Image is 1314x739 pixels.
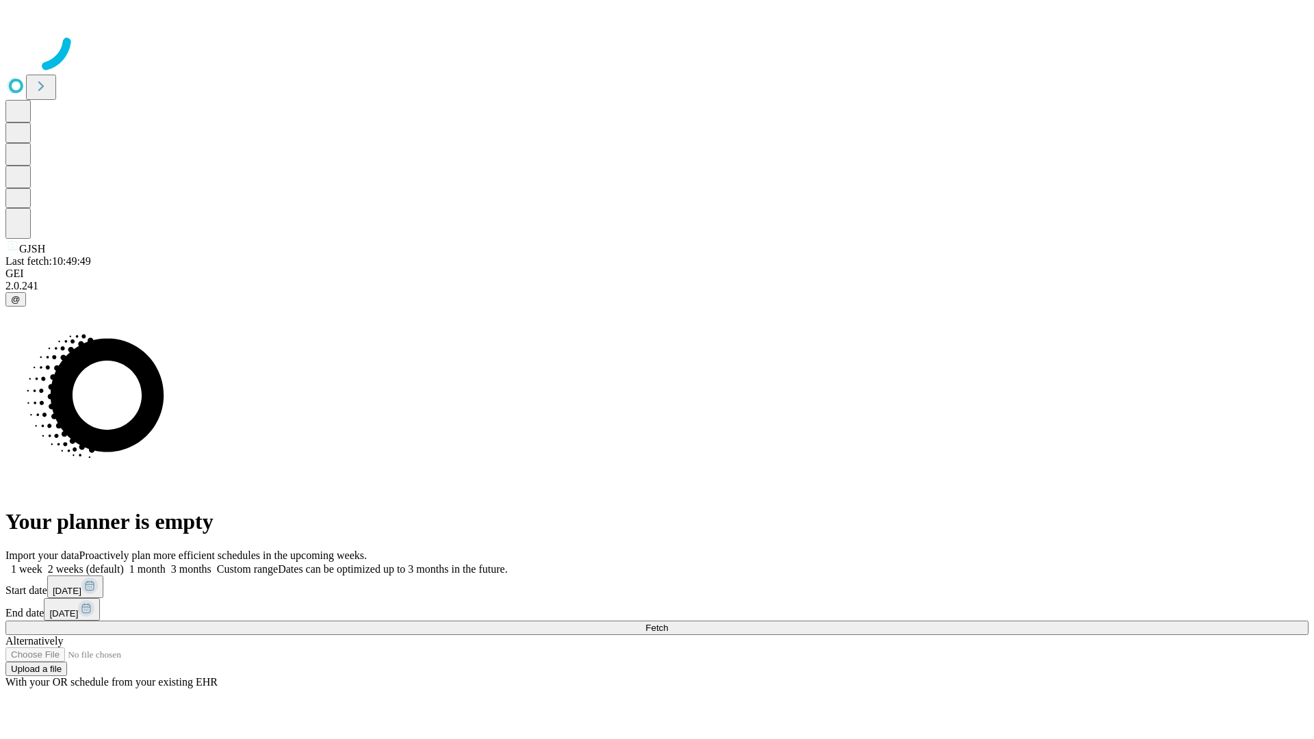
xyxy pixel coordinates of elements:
[5,621,1309,635] button: Fetch
[11,294,21,304] span: @
[278,563,507,575] span: Dates can be optimized up to 3 months in the future.
[79,549,367,561] span: Proactively plan more efficient schedules in the upcoming weeks.
[44,598,100,621] button: [DATE]
[5,662,67,676] button: Upload a file
[645,623,668,633] span: Fetch
[5,676,218,688] span: With your OR schedule from your existing EHR
[47,575,103,598] button: [DATE]
[5,575,1309,598] div: Start date
[19,243,45,255] span: GJSH
[5,509,1309,534] h1: Your planner is empty
[5,635,63,647] span: Alternatively
[5,292,26,307] button: @
[11,563,42,575] span: 1 week
[5,549,79,561] span: Import your data
[217,563,278,575] span: Custom range
[49,608,78,619] span: [DATE]
[48,563,124,575] span: 2 weeks (default)
[171,563,211,575] span: 3 months
[5,268,1309,280] div: GEI
[5,255,91,267] span: Last fetch: 10:49:49
[5,280,1309,292] div: 2.0.241
[129,563,166,575] span: 1 month
[53,586,81,596] span: [DATE]
[5,598,1309,621] div: End date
